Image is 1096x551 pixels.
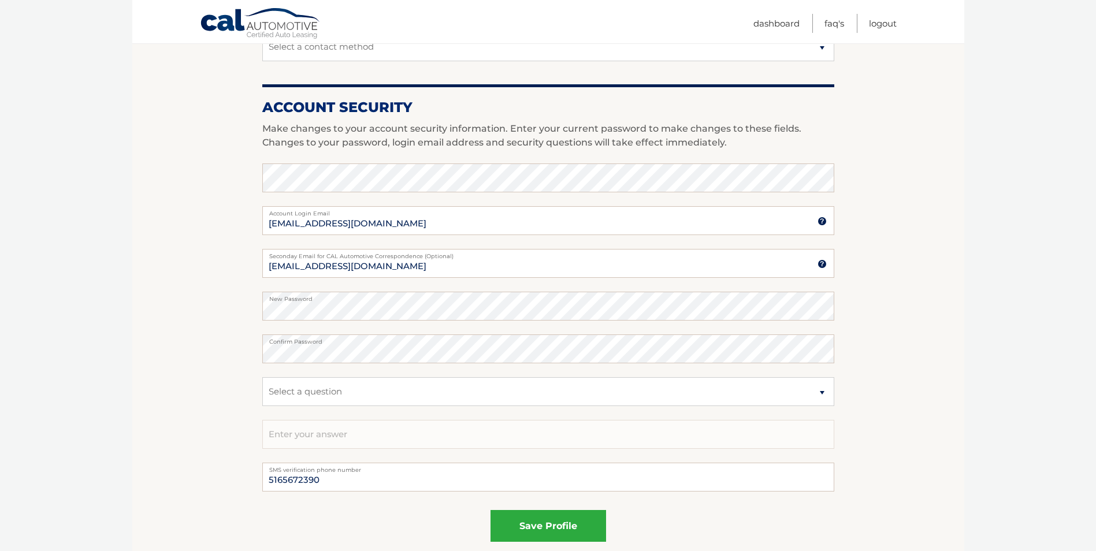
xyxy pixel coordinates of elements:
[262,206,834,235] input: Account Login Email
[818,259,827,269] img: tooltip.svg
[262,334,834,344] label: Confirm Password
[262,463,834,492] input: Telephone number for SMS login verification
[262,463,834,472] label: SMS verification phone number
[200,8,321,41] a: Cal Automotive
[262,292,834,301] label: New Password
[491,510,606,542] button: save profile
[262,249,834,258] label: Seconday Email for CAL Automotive Correspondence (Optional)
[262,249,834,278] input: Seconday Email for CAL Automotive Correspondence (Optional)
[753,14,800,33] a: Dashboard
[818,217,827,226] img: tooltip.svg
[262,122,834,150] p: Make changes to your account security information. Enter your current password to make changes to...
[824,14,844,33] a: FAQ's
[869,14,897,33] a: Logout
[262,206,834,215] label: Account Login Email
[262,99,834,116] h2: Account Security
[262,420,834,449] input: Enter your answer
